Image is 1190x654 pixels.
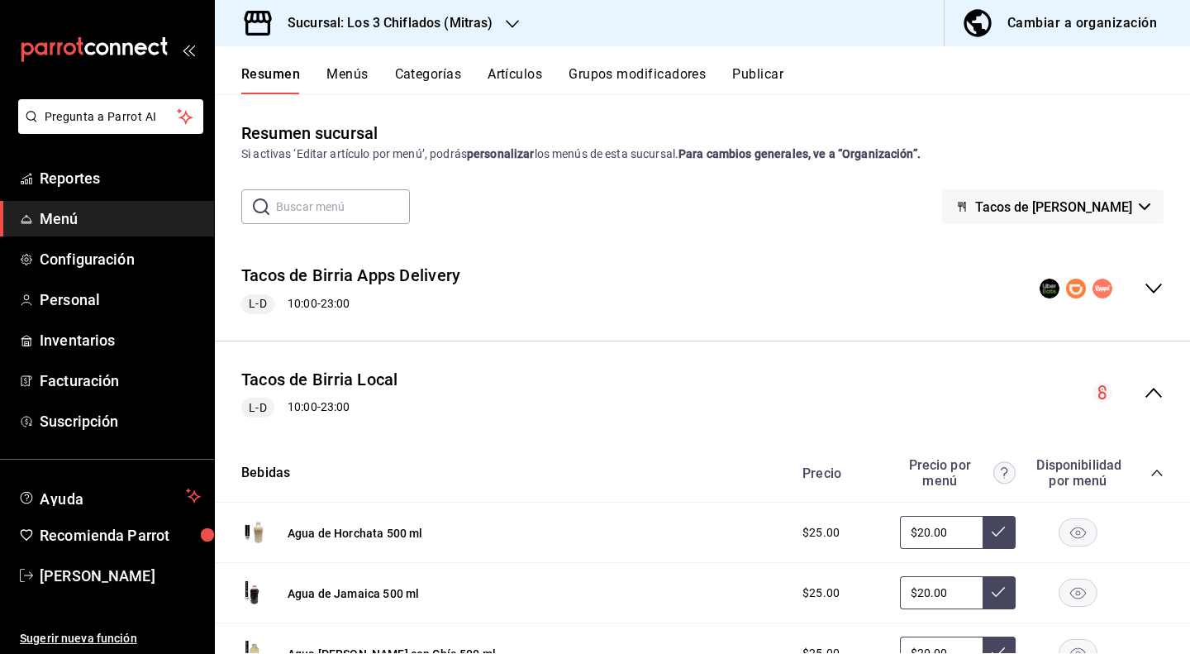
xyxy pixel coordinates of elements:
a: Pregunta a Parrot AI [12,120,203,137]
img: Preview [241,580,268,606]
button: Publicar [732,66,783,94]
button: Agua de Horchata 500 ml [288,525,422,542]
span: Tacos de [PERSON_NAME] [975,199,1132,215]
img: Preview [241,519,268,546]
input: Sin ajuste [900,576,983,609]
button: Grupos modificadores [569,66,706,94]
button: Tacos de Birria Apps Delivery [241,264,460,288]
span: [PERSON_NAME] [40,565,201,587]
strong: Para cambios generales, ve a “Organización”. [678,147,921,160]
span: Sugerir nueva función [20,630,201,647]
span: Suscripción [40,410,201,432]
button: Menús [326,66,368,94]
div: Precio [786,465,892,481]
input: Buscar menú [276,190,410,223]
span: $25.00 [802,524,840,542]
div: Disponibilidad por menú [1036,457,1119,489]
div: collapse-menu-row [215,355,1190,432]
span: Facturación [40,370,201,392]
div: 10:00 - 23:00 [241,294,460,314]
div: navigation tabs [241,66,1190,94]
button: Bebidas [241,464,290,483]
div: 10:00 - 23:00 [241,398,398,418]
button: open_drawer_menu [182,43,195,56]
strong: personalizar [467,147,535,160]
button: Categorías [395,66,462,94]
button: Tacos de Birria Local [241,368,398,392]
span: $25.00 [802,585,840,602]
span: Recomienda Parrot [40,524,201,547]
div: Resumen sucursal [241,121,378,146]
div: Cambiar a organización [1007,12,1157,35]
span: Menú [40,208,201,230]
div: Si activas ‘Editar artículo por menú’, podrás los menús de esta sucursal. [241,146,1164,163]
button: Agua de Jamaica 500 ml [288,585,419,602]
span: Configuración [40,248,201,270]
div: Precio por menú [900,457,1016,489]
span: Inventarios [40,329,201,351]
h3: Sucursal: Los 3 Chiflados (Mitras) [274,13,493,33]
button: Artículos [488,66,542,94]
span: Pregunta a Parrot AI [45,108,178,126]
span: Ayuda [40,486,179,506]
button: Tacos de [PERSON_NAME] [942,189,1164,224]
div: collapse-menu-row [215,251,1190,327]
span: L-D [242,399,273,417]
input: Sin ajuste [900,516,983,549]
button: collapse-category-row [1150,466,1164,480]
span: L-D [242,295,273,313]
span: Reportes [40,167,201,189]
button: Pregunta a Parrot AI [18,99,203,134]
span: Personal [40,289,201,311]
button: Resumen [241,66,300,94]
